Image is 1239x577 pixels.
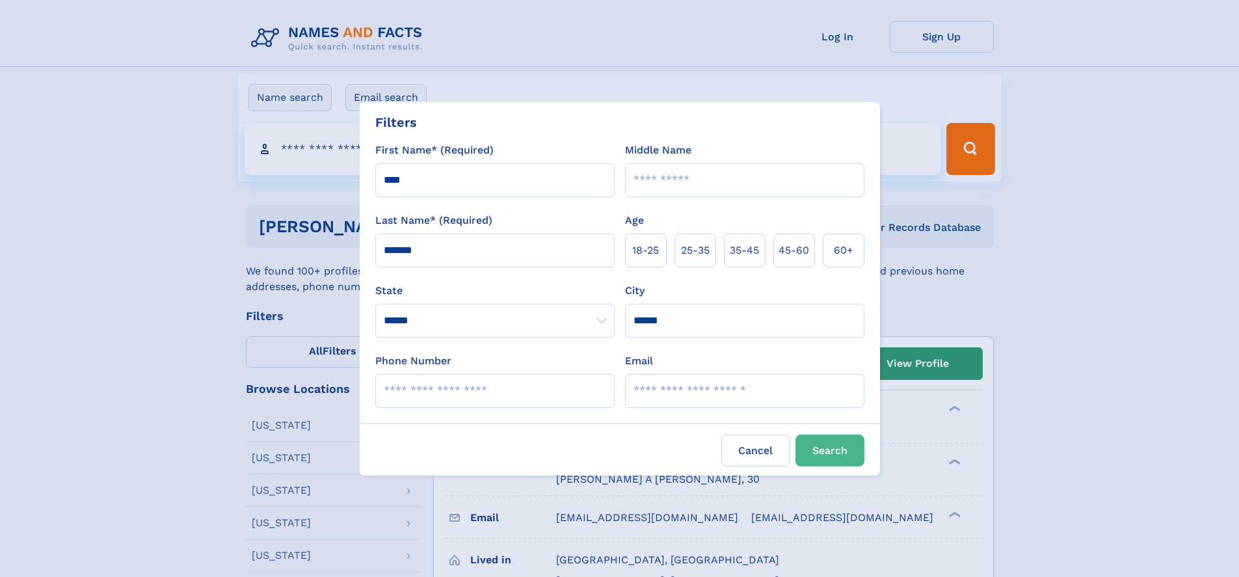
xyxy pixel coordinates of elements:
[721,435,790,466] label: Cancel
[834,243,853,258] span: 60+
[375,213,492,228] label: Last Name* (Required)
[730,243,759,258] span: 35‑45
[632,243,659,258] span: 18‑25
[375,142,494,158] label: First Name* (Required)
[625,353,653,369] label: Email
[375,353,451,369] label: Phone Number
[375,113,417,132] div: Filters
[681,243,710,258] span: 25‑35
[625,213,644,228] label: Age
[625,142,691,158] label: Middle Name
[375,283,615,299] label: State
[795,435,864,466] button: Search
[625,283,645,299] label: City
[779,243,809,258] span: 45‑60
